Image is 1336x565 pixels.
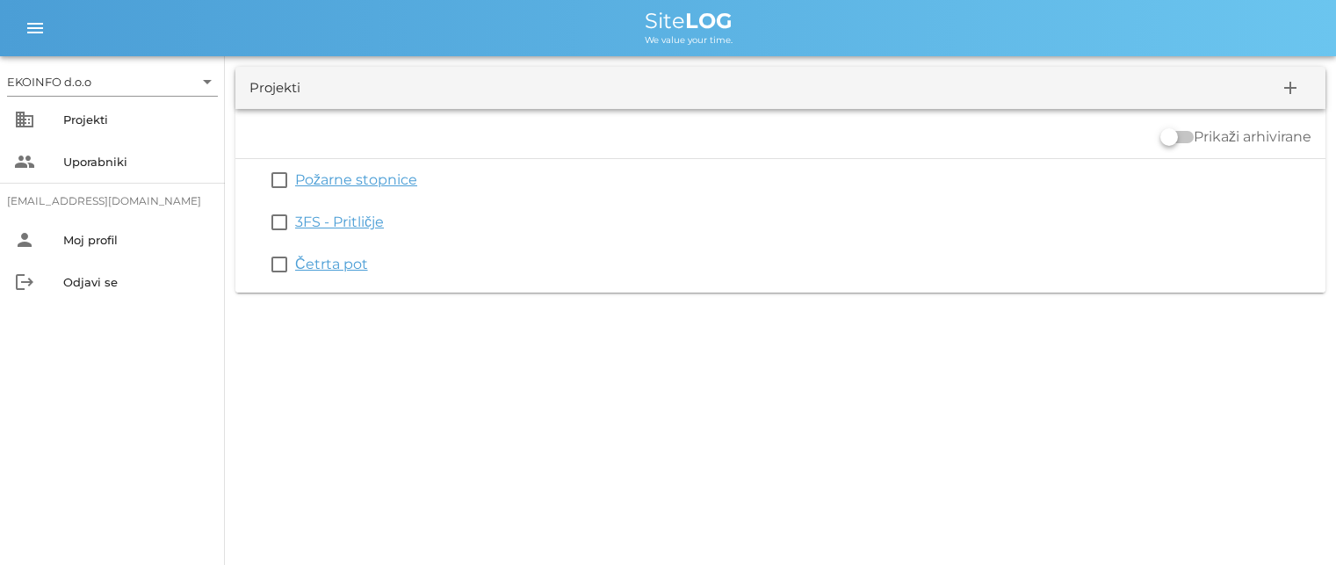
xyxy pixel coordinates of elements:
[269,212,290,233] button: check_box_outline_blank
[197,71,218,92] i: arrow_drop_down
[269,254,290,275] button: check_box_outline_blank
[295,171,417,188] a: Požarne stopnice
[645,8,733,33] span: Site
[63,233,211,247] div: Moj profil
[63,155,211,169] div: Uporabniki
[7,74,91,90] div: EKOINFO d.o.o
[14,109,35,130] i: business
[1194,128,1311,146] label: Prikaži arhivirane
[295,214,384,230] a: 3FS - Pritličje
[14,229,35,250] i: person
[249,78,300,98] div: Projekti
[269,170,290,191] button: check_box_outline_blank
[63,112,211,127] div: Projekti
[7,68,218,96] div: EKOINFO d.o.o
[14,272,35,293] i: logout
[14,151,35,172] i: people
[685,8,733,33] b: LOG
[63,275,211,289] div: Odjavi se
[645,34,733,46] span: We value your time.
[1280,77,1301,98] i: add
[295,256,368,272] a: Četrta pot
[25,18,46,39] i: menu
